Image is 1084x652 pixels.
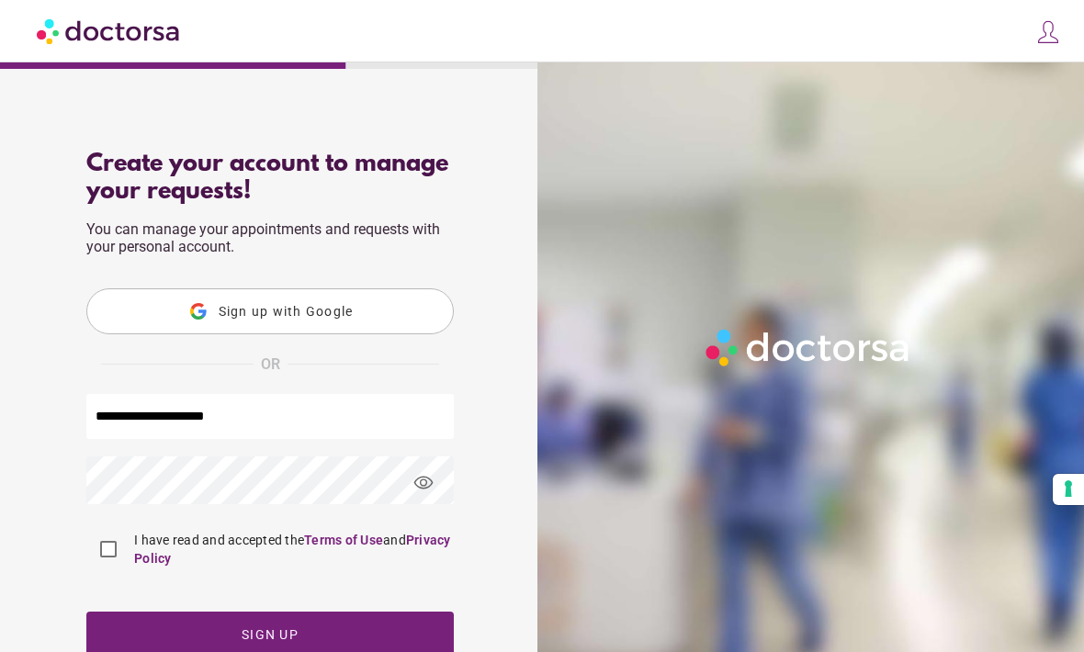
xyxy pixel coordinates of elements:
a: Terms of Use [304,533,383,547]
span: Sign up [242,627,299,642]
p: You can manage your appointments and requests with your personal account. [86,220,454,255]
img: Logo-Doctorsa-trans-White-partial-flat.png [700,323,917,372]
div: Create your account to manage your requests! [86,151,454,206]
button: Sign up with Google [86,288,454,334]
label: I have read and accepted the and [130,531,454,568]
span: OR [261,353,280,377]
img: Doctorsa.com [37,10,182,51]
a: Privacy Policy [134,533,451,566]
span: visibility [399,458,448,508]
span: Sign up with Google [219,304,354,319]
img: icons8-customer-100.png [1035,19,1061,45]
button: Your consent preferences for tracking technologies [1053,474,1084,505]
